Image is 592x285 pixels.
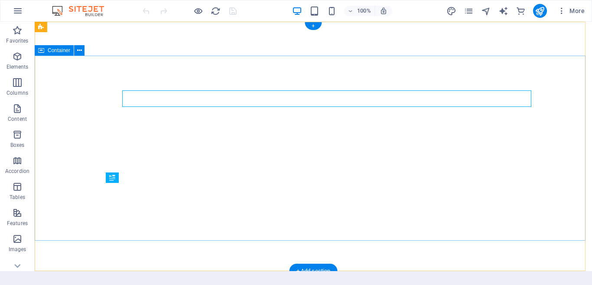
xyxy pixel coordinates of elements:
i: Commerce [516,6,526,16]
p: Content [8,116,27,123]
button: commerce [516,6,526,16]
p: Columns [7,89,28,96]
p: Favorites [6,37,28,44]
p: Elements [7,63,29,70]
i: On resize automatically adjust zoom level to fit chosen device. [380,7,387,15]
button: reload [210,6,221,16]
i: Publish [535,6,545,16]
p: Images [9,246,26,253]
p: Tables [10,194,25,201]
i: Navigator [481,6,491,16]
span: Container [48,48,70,53]
p: Accordion [5,168,29,175]
div: + Add section [289,264,338,278]
button: 100% [344,6,375,16]
i: Pages (Ctrl+Alt+S) [464,6,474,16]
button: navigator [481,6,491,16]
button: Click here to leave preview mode and continue editing [193,6,203,16]
i: Design (Ctrl+Alt+Y) [446,6,456,16]
span: More [557,7,585,15]
i: AI Writer [498,6,508,16]
button: More [554,4,588,18]
button: pages [464,6,474,16]
h6: 100% [357,6,371,16]
img: Editor Logo [50,6,115,16]
i: Reload page [211,6,221,16]
div: + [305,22,322,30]
p: Boxes [10,142,25,149]
p: Features [7,220,28,227]
button: publish [533,4,547,18]
button: text_generator [498,6,509,16]
button: design [446,6,457,16]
